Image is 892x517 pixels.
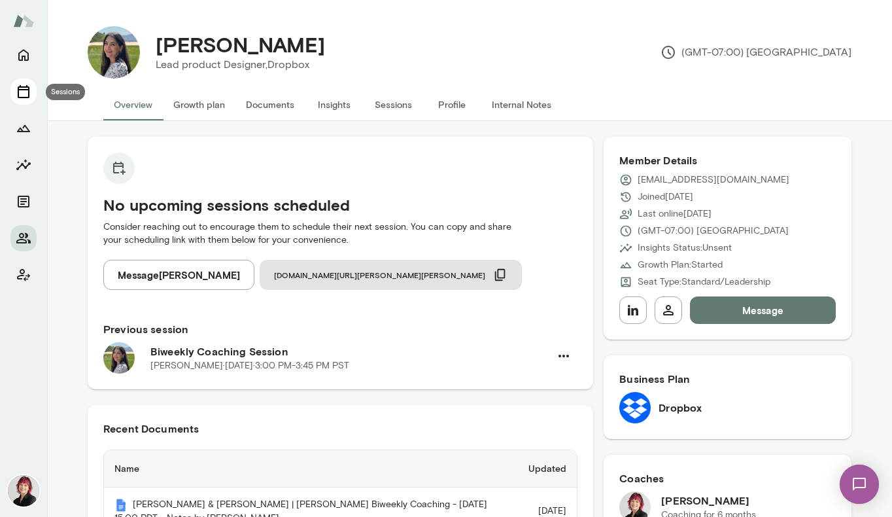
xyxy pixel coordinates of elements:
span: [DOMAIN_NAME][URL][PERSON_NAME][PERSON_NAME] [274,270,485,280]
button: Sessions [364,89,422,120]
button: Message[PERSON_NAME] [103,260,254,290]
img: Mento [13,9,34,33]
h6: Previous session [103,321,577,337]
button: [DOMAIN_NAME][URL][PERSON_NAME][PERSON_NAME] [260,260,522,290]
p: Consider reaching out to encourage them to schedule their next session. You can copy and share yo... [103,221,577,247]
img: Leigh Allen-Arredondo [8,475,39,507]
button: Profile [422,89,481,120]
p: (GMT-07:00) [GEOGRAPHIC_DATA] [660,45,851,60]
button: Insights [10,152,37,178]
button: Sessions [10,79,37,105]
p: Seat Type: Standard/Leadership [638,276,770,289]
h6: Recent Documents [103,421,577,437]
button: Documents [10,188,37,215]
p: Last online [DATE] [638,207,712,221]
img: Mana Sadeghi [88,26,140,79]
button: Overview [103,89,163,120]
button: Members [10,225,37,251]
button: Insights [305,89,364,120]
h6: Coaches [619,471,836,486]
p: Insights Status: Unsent [638,241,732,255]
h6: [PERSON_NAME] [661,493,756,508]
p: [EMAIL_ADDRESS][DOMAIN_NAME] [638,173,789,187]
button: Home [10,42,37,68]
h6: Dropbox [659,400,702,416]
p: Lead product Designer, Dropbox [156,57,325,73]
h5: No upcoming sessions scheduled [103,194,577,215]
button: Growth plan [163,89,235,120]
h6: Biweekly Coaching Session [150,344,550,359]
p: [PERSON_NAME] · [DATE] · 3:00 PM-3:45 PM PST [150,359,349,372]
p: Growth Plan: Started [638,258,723,272]
h6: Member Details [619,152,836,168]
button: Growth Plan [10,115,37,141]
img: Mento | Coaching sessions [114,499,128,512]
button: Internal Notes [481,89,562,120]
button: Documents [235,89,305,120]
button: Client app [10,262,37,288]
p: Joined [DATE] [638,190,693,204]
div: Sessions [46,84,85,100]
h4: [PERSON_NAME] [156,32,325,57]
th: Updated [518,450,577,488]
button: Message [690,296,836,324]
th: Name [104,450,518,488]
h6: Business Plan [619,371,836,387]
p: (GMT-07:00) [GEOGRAPHIC_DATA] [638,224,789,238]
